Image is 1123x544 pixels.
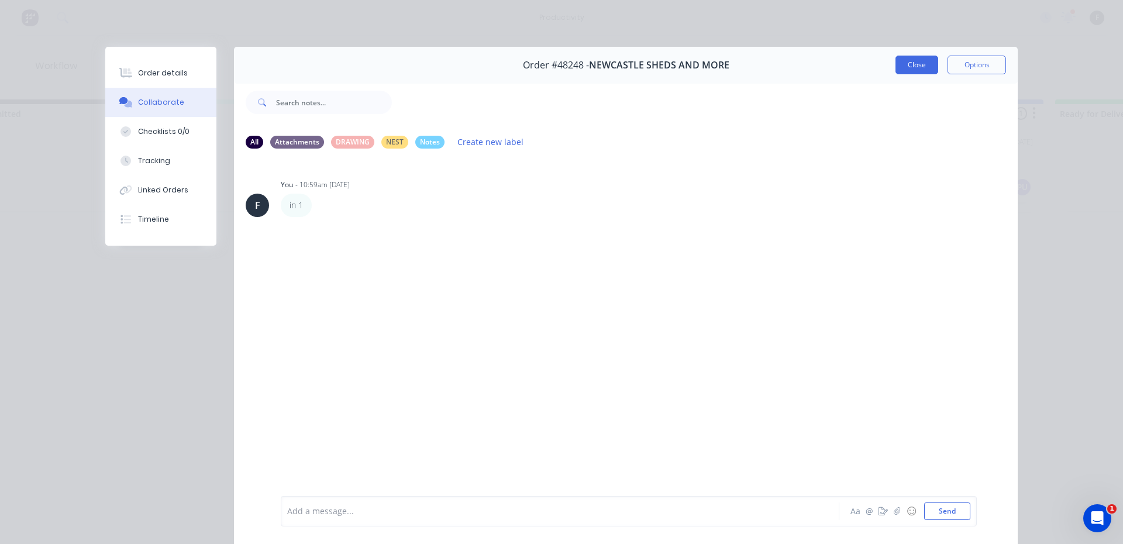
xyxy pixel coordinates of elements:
div: DRAWING [331,136,374,149]
button: Options [948,56,1006,74]
button: Tracking [105,146,216,175]
div: All [246,136,263,149]
input: Search notes... [276,91,392,114]
div: Linked Orders [138,185,188,195]
div: You [281,180,293,190]
div: Tracking [138,156,170,166]
button: ☺ [904,504,918,518]
div: Notes [415,136,445,149]
div: Checklists 0/0 [138,126,190,137]
div: Collaborate [138,97,184,108]
span: 1 [1107,504,1117,514]
iframe: Intercom live chat [1083,504,1111,532]
button: Create new label [452,134,530,150]
button: Checklists 0/0 [105,117,216,146]
div: - 10:59am [DATE] [295,180,350,190]
button: Linked Orders [105,175,216,205]
button: Send [924,502,970,520]
button: Collaborate [105,88,216,117]
button: Timeline [105,205,216,234]
div: NEST [381,136,408,149]
button: @ [862,504,876,518]
button: Order details [105,58,216,88]
button: Close [895,56,938,74]
div: Timeline [138,214,169,225]
div: Order details [138,68,188,78]
p: in 1 [290,199,303,211]
div: Attachments [270,136,324,149]
span: Order #48248 - [523,60,589,71]
span: NEWCASTLE SHEDS AND MORE [589,60,729,71]
button: Aa [848,504,862,518]
div: F [255,198,260,212]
